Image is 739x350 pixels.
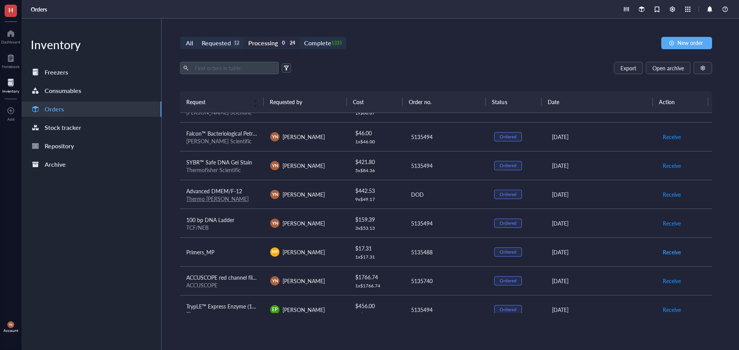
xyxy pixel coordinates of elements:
[552,305,650,314] div: [DATE]
[411,219,482,227] div: 5135494
[186,158,252,166] span: SYBR™ Safe DNA Gel Stain
[404,151,488,180] td: 5135494
[2,52,20,69] a: Notebook
[662,131,681,143] button: Receive
[22,138,161,154] a: Repository
[662,246,681,258] button: Receive
[248,38,278,48] div: Processing
[663,133,681,141] span: Receive
[186,302,319,310] span: TrypLE™ Express Enzyme (1X), no [MEDICAL_DATA] red
[45,104,64,114] div: Orders
[404,237,488,266] td: 5135488
[22,120,161,135] a: Stock tracker
[272,220,278,226] span: YN
[22,37,161,52] div: Inventory
[9,323,13,327] span: YN
[186,224,258,231] div: TCF/NEB
[45,122,81,133] div: Stock tracker
[500,249,517,255] div: Ordered
[486,91,541,113] th: Status
[355,215,398,224] div: $ 159.39
[404,266,488,295] td: 5135740
[411,133,482,141] div: 5135494
[186,166,258,173] div: Thermofisher Scientific
[663,190,681,199] span: Receive
[8,5,13,15] span: H
[272,133,278,140] span: YN
[283,277,325,285] span: [PERSON_NAME]
[355,244,398,252] div: $ 17.31
[186,216,234,224] span: 100 bp DNA Ladder
[186,282,258,289] div: ACCUSCOPE
[404,122,488,151] td: 5135494
[411,161,482,170] div: 5135494
[180,37,346,49] div: segmented control
[283,248,325,256] span: [PERSON_NAME]
[661,37,712,49] button: New order
[7,117,15,121] div: Add
[186,248,214,256] span: Primers_MP
[411,248,482,256] div: 5135488
[552,133,650,141] div: [DATE]
[202,38,231,48] div: Requested
[31,6,48,13] a: Orders
[1,40,20,44] div: Dashboard
[355,273,398,281] div: $ 1766.74
[180,91,264,113] th: Request
[355,186,398,195] div: $ 442.53
[552,190,650,199] div: [DATE]
[272,162,278,169] span: YN
[500,163,517,169] div: Ordered
[355,196,398,202] div: 9 x $ 49.17
[500,307,517,313] div: Ordered
[404,209,488,237] td: 5135494
[404,295,488,324] td: 5135494
[355,139,398,145] div: 1 x $ 46.00
[404,180,488,209] td: DOD
[355,302,398,310] div: $ 456.00
[662,159,681,172] button: Receive
[552,248,650,256] div: [DATE]
[355,168,398,174] div: 5 x $ 84.36
[355,254,398,260] div: 1 x $ 17.31
[620,65,636,71] span: Export
[552,219,650,227] div: [DATE]
[280,40,287,46] div: 0
[2,76,19,93] a: Inventory
[22,65,161,80] a: Freezers
[500,134,517,140] div: Ordered
[186,187,242,195] span: Advanced DMEM/F-12
[334,40,340,46] div: 1335
[186,274,268,281] span: ACCUSCOPE red channel filter set
[355,312,398,318] div: 6 x $ 76.00
[663,161,681,170] span: Receive
[283,162,325,169] span: [PERSON_NAME]
[1,27,20,44] a: Dashboard
[186,138,258,144] div: [PERSON_NAME] Scientific
[22,101,161,117] a: Orders
[45,159,66,170] div: Archive
[355,158,398,166] div: $ 421.80
[233,40,240,46] div: 12
[264,91,347,113] th: Requested by
[411,277,482,285] div: 5135740
[355,283,398,289] div: 1 x $ 1766.74
[283,306,325,314] span: [PERSON_NAME]
[500,278,517,284] div: Ordered
[662,188,681,201] button: Receive
[500,220,517,226] div: Ordered
[663,248,681,256] span: Receive
[272,277,278,284] span: YN
[552,277,650,285] div: [DATE]
[355,225,398,231] div: 3 x $ 53.13
[662,217,681,229] button: Receive
[2,64,20,69] div: Notebook
[355,129,398,137] div: $ 46.00
[500,191,517,197] div: Ordered
[663,219,681,227] span: Receive
[652,65,684,71] span: Open archive
[663,305,681,314] span: Receive
[192,62,276,74] input: Find orders in table
[283,133,325,141] span: [PERSON_NAME]
[662,304,681,316] button: Receive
